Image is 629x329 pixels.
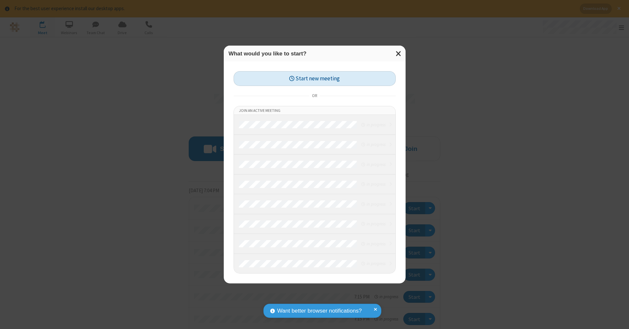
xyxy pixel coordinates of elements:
em: in progress [361,141,385,148]
em: in progress [361,221,385,227]
li: Join an active meeting [234,106,395,115]
span: or [309,92,320,101]
h3: What would you like to start? [229,51,401,57]
span: Want better browser notifications? [277,307,362,315]
em: in progress [361,161,385,168]
em: in progress [361,122,385,128]
em: in progress [361,260,385,267]
em: in progress [361,181,385,187]
em: in progress [361,241,385,247]
button: Start new meeting [234,71,396,86]
em: in progress [361,201,385,207]
button: Close modal [392,46,406,62]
